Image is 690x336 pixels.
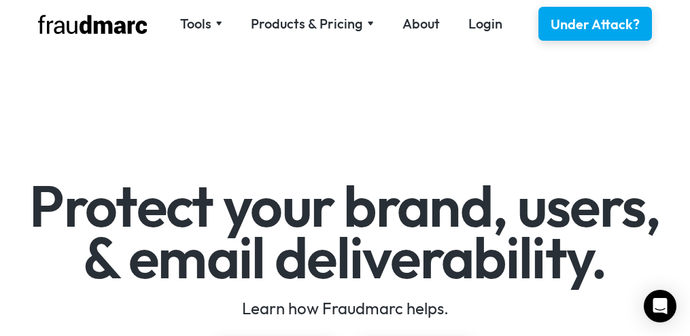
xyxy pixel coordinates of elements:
[180,14,211,33] div: Tools
[538,7,652,41] a: Under Attack?
[551,15,640,34] div: Under Attack?
[180,14,222,33] div: Tools
[251,14,374,33] div: Products & Pricing
[19,297,671,319] div: Learn how Fraudmarc helps.
[644,290,676,322] div: Open Intercom Messenger
[251,14,363,33] div: Products & Pricing
[19,181,671,283] h1: Protect your brand, users, & email deliverability.
[402,14,440,33] a: About
[468,14,502,33] a: Login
